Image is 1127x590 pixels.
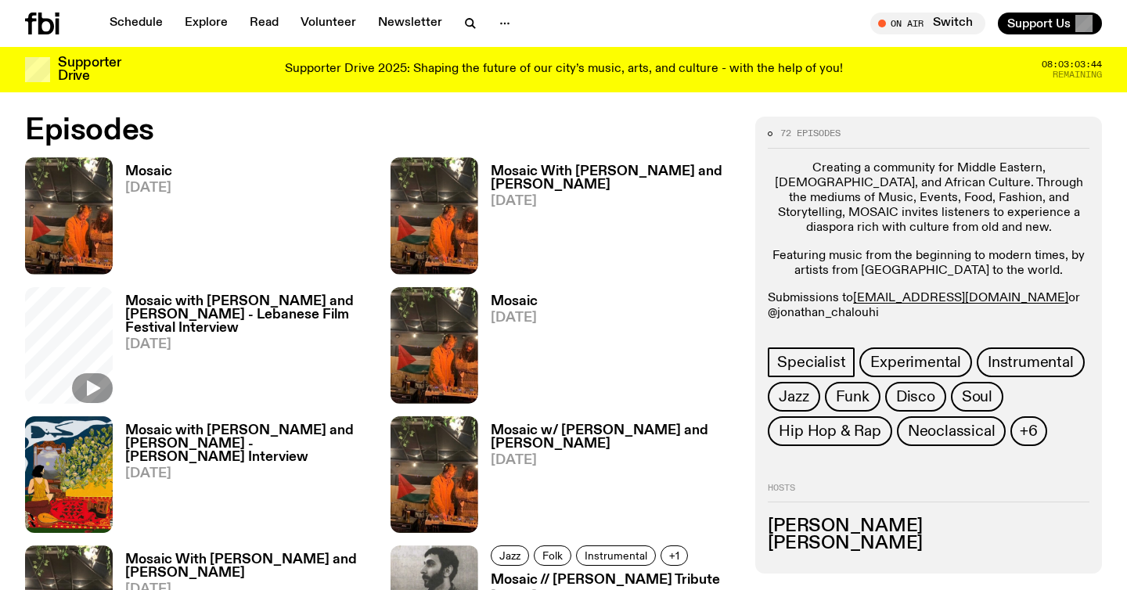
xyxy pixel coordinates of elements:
a: Explore [175,13,237,34]
span: [DATE] [491,195,737,208]
span: Folk [542,549,563,561]
a: Funk [825,382,880,412]
h2: Episodes [25,117,736,145]
span: Instrumental [585,549,647,561]
h3: Mosaic [125,165,172,178]
button: Support Us [998,13,1102,34]
a: Mosaic With [PERSON_NAME] and [PERSON_NAME][DATE] [478,165,737,274]
a: Specialist [768,347,855,377]
span: Experimental [870,354,961,371]
a: Instrumental [977,347,1085,377]
p: Submissions to or @jonathan_chalouhi [768,291,1089,321]
span: Neoclassical [908,423,996,440]
a: Hip Hop & Rap [768,416,891,446]
a: Experimental [859,347,972,377]
h2: Hosts [768,484,1089,502]
a: Mosaic[DATE] [478,295,538,404]
span: [DATE] [491,454,737,467]
a: [EMAIL_ADDRESS][DOMAIN_NAME] [853,292,1068,304]
span: [DATE] [125,338,372,351]
a: Jazz [491,545,529,566]
span: Disco [896,388,935,405]
h3: Mosaic // [PERSON_NAME] Tribute [491,574,720,587]
a: Jazz [768,382,819,412]
h3: Mosaic [491,295,538,308]
span: Remaining [1053,70,1102,79]
h3: [PERSON_NAME] [768,535,1089,552]
a: Instrumental [576,545,656,566]
h3: Mosaic With [PERSON_NAME] and [PERSON_NAME] [125,553,372,580]
span: +1 [669,549,679,561]
h3: Mosaic with [PERSON_NAME] and [PERSON_NAME] - Lebanese Film Festival Interview [125,295,372,335]
p: Featuring music from the beginning to modern times, by artists from [GEOGRAPHIC_DATA] to the world. [768,249,1089,279]
a: Mosaic w/ [PERSON_NAME] and [PERSON_NAME][DATE] [478,424,737,533]
span: Hip Hop & Rap [779,423,880,440]
img: Tommy and Jono Playing at a fundraiser for Palestine [391,287,478,404]
span: Support Us [1007,16,1071,31]
h3: [PERSON_NAME] [768,518,1089,535]
span: Instrumental [988,354,1074,371]
span: 08:03:03:44 [1042,60,1102,69]
a: Folk [534,545,571,566]
span: [DATE] [125,467,372,480]
span: Soul [962,388,992,405]
span: [DATE] [491,311,538,325]
span: Funk [836,388,870,405]
a: Newsletter [369,13,452,34]
span: 72 episodes [780,129,841,138]
a: Disco [885,382,946,412]
h3: Mosaic with [PERSON_NAME] and [PERSON_NAME] - [PERSON_NAME] Interview [125,424,372,464]
button: On AirSwitch [870,13,985,34]
span: +6 [1020,423,1038,440]
button: +1 [661,545,688,566]
p: Creating a community for Middle Eastern, [DEMOGRAPHIC_DATA], and African Culture. Through the med... [768,161,1089,236]
img: Tommy and Jono Playing at a fundraiser for Palestine [391,157,478,274]
h3: Supporter Drive [58,56,121,83]
button: +6 [1010,416,1047,446]
img: Tommy and Jono Playing at a fundraiser for Palestine [25,157,113,274]
p: Supporter Drive 2025: Shaping the future of our city’s music, arts, and culture - with the help o... [285,63,843,77]
span: Jazz [499,549,520,561]
a: Mosaic[DATE] [113,165,172,274]
a: Mosaic with [PERSON_NAME] and [PERSON_NAME] - [PERSON_NAME] Interview[DATE] [113,424,372,533]
img: Tommy and Jono Playing at a fundraiser for Palestine [391,416,478,533]
a: Read [240,13,288,34]
a: Schedule [100,13,172,34]
h3: Mosaic With [PERSON_NAME] and [PERSON_NAME] [491,165,737,192]
span: Jazz [779,388,808,405]
h3: Mosaic w/ [PERSON_NAME] and [PERSON_NAME] [491,424,737,451]
a: Soul [951,382,1003,412]
a: Mosaic with [PERSON_NAME] and [PERSON_NAME] - Lebanese Film Festival Interview[DATE] [113,295,372,404]
span: [DATE] [125,182,172,195]
a: Volunteer [291,13,365,34]
span: Specialist [777,354,845,371]
a: Neoclassical [897,416,1006,446]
